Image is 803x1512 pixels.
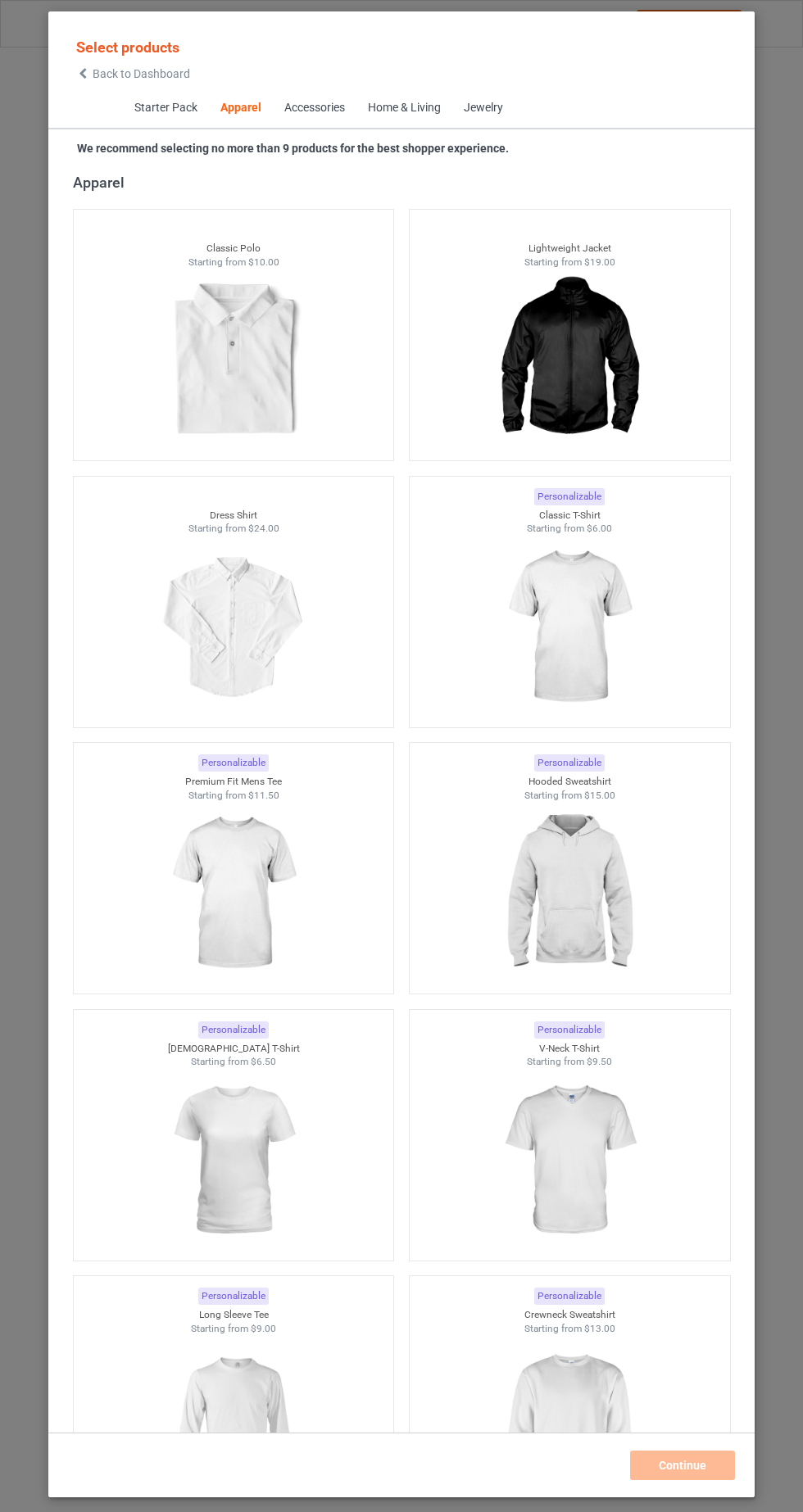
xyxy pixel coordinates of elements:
strong: We recommend selecting no more than 9 products for the best shopper experience. [77,142,509,155]
img: regular.jpg [160,269,306,452]
span: Back to Dashboard [93,67,190,80]
div: Starting from [74,522,394,536]
div: Personalizable [198,754,269,772]
div: Starting from [410,256,730,269]
span: $10.00 [247,256,279,268]
img: regular.jpg [496,536,642,719]
div: [DEMOGRAPHIC_DATA] T-Shirt [74,1042,394,1056]
span: $9.50 [587,1056,612,1067]
img: regular.jpg [160,1069,306,1252]
div: Starting from [410,1055,730,1069]
span: $6.00 [587,523,612,534]
span: $11.50 [247,790,279,801]
div: V-Neck T-Shirt [410,1042,730,1056]
div: Hooded Sweatshirt [410,775,730,789]
div: Accessories [284,100,344,116]
div: Starting from [74,1055,394,1069]
div: Classic Polo [74,242,394,256]
span: $9.00 [251,1323,276,1334]
div: Lightweight Jacket [410,242,730,256]
img: regular.jpg [160,536,306,719]
span: Select products [76,38,179,56]
div: Apparel [73,173,738,192]
span: $15.00 [584,790,615,801]
div: Starting from [410,522,730,536]
div: Personalizable [198,1021,269,1039]
div: Classic T-Shirt [410,509,730,523]
div: Starting from [410,789,730,803]
div: Crewneck Sweatshirt [410,1308,730,1322]
span: $19.00 [584,256,615,268]
div: Personalizable [198,1288,269,1305]
div: Apparel [220,100,261,116]
div: Dress Shirt [74,509,394,523]
div: Personalizable [534,1288,605,1305]
div: Starting from [74,789,394,803]
span: $6.50 [251,1056,276,1067]
div: Personalizable [534,754,605,772]
img: regular.jpg [160,802,306,985]
span: $13.00 [584,1323,615,1334]
div: Starting from [74,1322,394,1336]
div: Personalizable [534,1021,605,1039]
div: Long Sleeve Tee [74,1308,394,1322]
div: Personalizable [534,488,605,505]
span: Starter Pack [122,88,208,128]
div: Home & Living [367,100,440,116]
div: Starting from [410,1322,730,1336]
img: regular.jpg [496,802,642,985]
span: $24.00 [247,523,279,534]
img: regular.jpg [496,1069,642,1252]
div: Jewelry [463,100,502,116]
div: Starting from [74,256,394,269]
img: regular.jpg [496,269,642,452]
div: Premium Fit Mens Tee [74,775,394,789]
